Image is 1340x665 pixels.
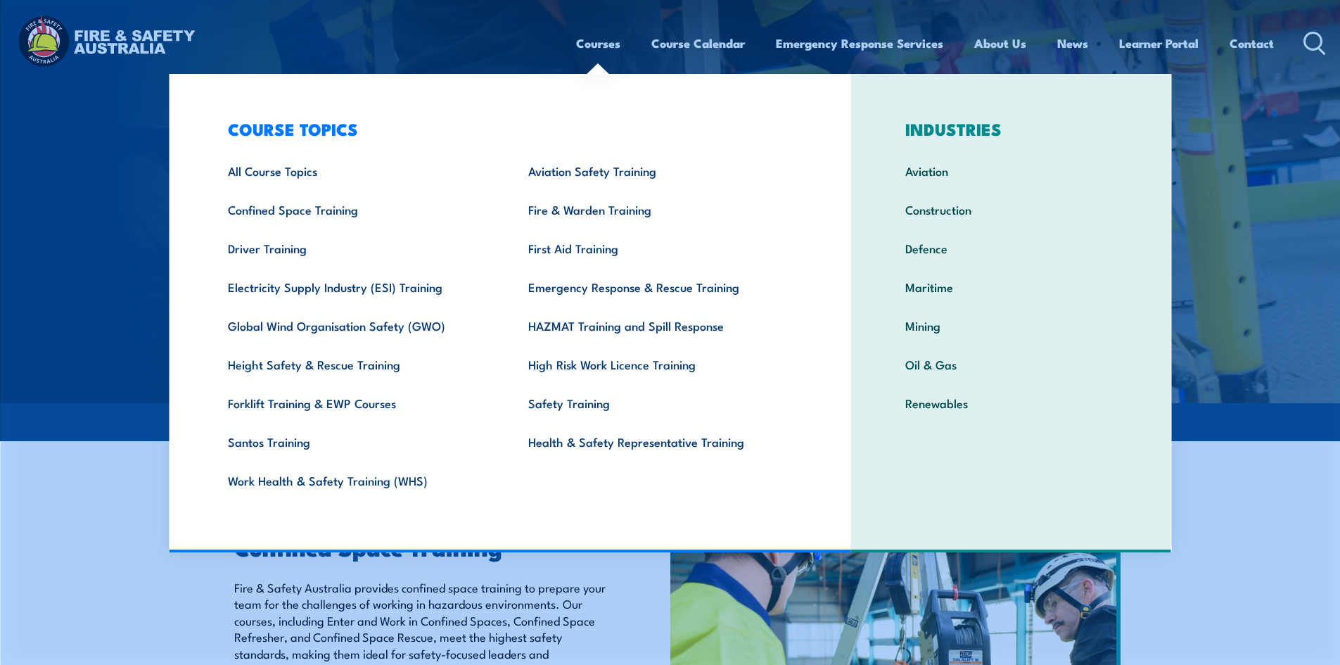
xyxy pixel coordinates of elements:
h3: INDUSTRIES [883,119,1139,139]
a: Emergency Response & Rescue Training [506,267,807,306]
h3: COURSE TOPICS [206,119,807,139]
a: Safety Training [506,384,807,422]
a: Driver Training [206,229,506,267]
a: Course Calendar [651,25,745,62]
a: HAZMAT Training and Spill Response [506,306,807,345]
a: Defence [883,229,1139,267]
a: Aviation [883,151,1139,190]
a: Mining [883,306,1139,345]
a: Contact [1230,25,1274,62]
a: High Risk Work Licence Training [506,345,807,384]
a: Emergency Response Services [776,25,943,62]
a: Learner Portal [1119,25,1199,62]
a: Oil & Gas [883,345,1139,384]
a: Maritime [883,267,1139,306]
a: Confined Space Training [206,190,506,229]
a: Height Safety & Rescue Training [206,345,506,384]
a: Aviation Safety Training [506,151,807,190]
a: About Us [974,25,1026,62]
a: First Aid Training [506,229,807,267]
a: Work Health & Safety Training (WHS) [206,461,506,500]
a: Santos Training [206,422,506,461]
a: Global Wind Organisation Safety (GWO) [206,306,506,345]
a: Courses [576,25,620,62]
a: Electricity Supply Industry (ESI) Training [206,267,506,306]
a: Construction [883,190,1139,229]
h2: Confined Space Training [234,537,606,557]
a: Health & Safety Representative Training [506,422,807,461]
a: Forklift Training & EWP Courses [206,384,506,422]
a: News [1057,25,1088,62]
a: Fire & Warden Training [506,190,807,229]
a: All Course Topics [206,151,506,190]
a: Renewables [883,384,1139,422]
